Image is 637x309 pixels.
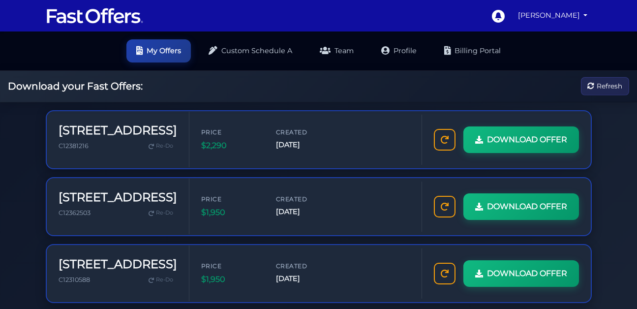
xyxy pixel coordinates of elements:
span: $1,950 [201,273,260,286]
h3: [STREET_ADDRESS] [59,124,177,138]
span: C12310588 [59,276,90,283]
span: [DATE] [276,273,335,284]
a: Custom Schedule A [199,39,302,62]
span: DOWNLOAD OFFER [487,267,567,280]
span: C12381216 [59,142,89,150]
span: Price [201,194,260,204]
span: DOWNLOAD OFFER [487,200,567,213]
button: Refresh [581,77,629,95]
span: $2,290 [201,139,260,152]
span: Price [201,127,260,137]
h2: Download your Fast Offers: [8,80,143,92]
a: Profile [371,39,426,62]
h3: [STREET_ADDRESS] [59,257,177,272]
span: [DATE] [276,206,335,217]
a: Re-Do [145,207,177,219]
span: Re-Do [156,142,173,151]
span: C12362503 [59,209,91,216]
span: Re-Do [156,209,173,217]
a: DOWNLOAD OFFER [463,193,579,220]
a: DOWNLOAD OFFER [463,126,579,153]
span: [DATE] [276,139,335,151]
a: DOWNLOAD OFFER [463,260,579,287]
span: Price [201,261,260,271]
a: Billing Portal [434,39,511,62]
a: Team [310,39,364,62]
iframe: Customerly Messenger Launcher [600,271,629,300]
a: Re-Do [145,140,177,153]
span: DOWNLOAD OFFER [487,133,567,146]
a: My Offers [126,39,191,62]
span: Created [276,194,335,204]
span: Created [276,127,335,137]
span: Refresh [597,81,622,92]
a: [PERSON_NAME] [514,6,592,25]
span: $1,950 [201,206,260,219]
h3: [STREET_ADDRESS] [59,190,177,205]
span: Created [276,261,335,271]
span: Re-Do [156,276,173,284]
a: Re-Do [145,274,177,286]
